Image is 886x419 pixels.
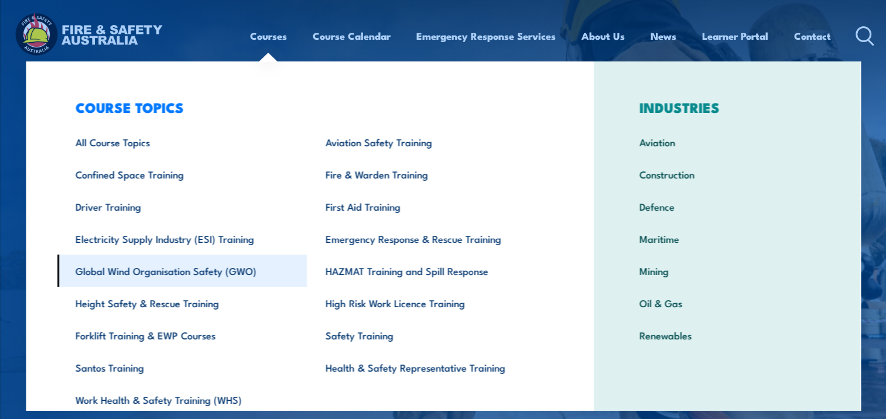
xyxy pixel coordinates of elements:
[307,319,557,351] a: Safety Training
[621,158,833,190] a: Construction
[57,287,307,319] a: Height Safety & Rescue Training
[57,383,307,415] a: Work Health & Safety Training (WHS)
[57,190,307,222] a: Driver Training
[307,255,557,287] a: HAZMAT Training and Spill Response
[57,99,557,115] h3: COURSE TOPICS
[307,126,557,158] a: Aviation Safety Training
[307,351,557,383] a: Health & Safety Representative Training
[621,287,833,319] a: Oil & Gas
[621,190,833,222] a: Defence
[307,287,557,319] a: High Risk Work Licence Training
[621,255,833,287] a: Mining
[57,222,307,255] a: Electricity Supply Industry (ESI) Training
[581,20,625,51] a: About Us
[794,20,831,51] a: Contact
[307,190,557,222] a: First Aid Training
[702,20,768,51] a: Learner Portal
[57,255,307,287] a: Global Wind Organisation Safety (GWO)
[621,319,833,351] a: Renewables
[307,158,557,190] a: Fire & Warden Training
[416,20,556,51] a: Emergency Response Services
[57,319,307,351] a: Forklift Training & EWP Courses
[250,20,287,51] a: Courses
[57,158,307,190] a: Confined Space Training
[313,20,391,51] a: Course Calendar
[621,99,833,115] h3: INDUSTRIES
[307,222,557,255] a: Emergency Response & Rescue Training
[57,126,307,158] a: All Course Topics
[621,126,833,158] a: Aviation
[621,222,833,255] a: Maritime
[57,351,307,383] a: Santos Training
[651,20,676,51] a: News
